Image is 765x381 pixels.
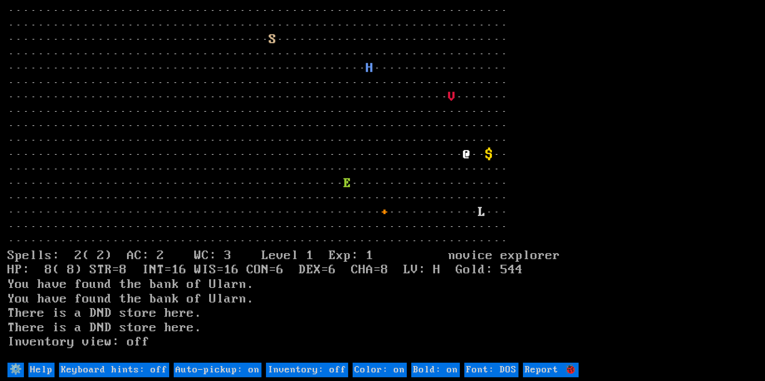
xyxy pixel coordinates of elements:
[266,363,348,377] input: Inventory: off
[269,33,276,47] font: S
[486,148,493,162] font: $
[523,363,579,377] input: Report 🐞
[463,148,471,162] font: @
[464,363,518,377] input: Font: DOS
[7,363,24,377] input: ⚙️
[174,363,261,377] input: Auto-pickup: on
[366,61,374,76] font: H
[28,363,55,377] input: Help
[411,363,460,377] input: Bold: on
[478,205,486,219] font: L
[353,363,407,377] input: Color: on
[344,176,351,191] font: E
[448,90,456,104] font: V
[59,363,169,377] input: Keyboard hints: off
[381,205,388,219] font: +
[7,4,757,362] larn: ··································································· ·····························...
